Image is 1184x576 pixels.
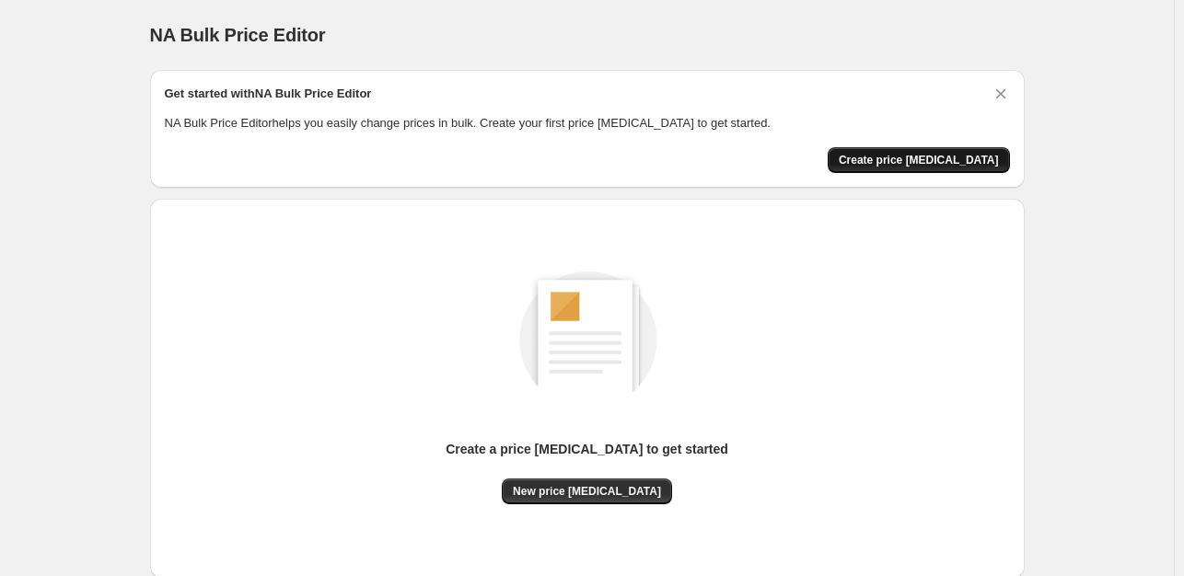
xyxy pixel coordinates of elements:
[828,147,1010,173] button: Create price change job
[992,85,1010,103] button: Dismiss card
[513,484,661,499] span: New price [MEDICAL_DATA]
[165,114,1010,132] p: NA Bulk Price Editor helps you easily change prices in bulk. Create your first price [MEDICAL_DAT...
[446,440,728,458] p: Create a price [MEDICAL_DATA] to get started
[839,153,999,167] span: Create price [MEDICAL_DATA]
[165,85,372,103] h2: Get started with NA Bulk Price Editor
[502,478,672,504] button: New price [MEDICAL_DATA]
[150,25,326,45] span: NA Bulk Price Editor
